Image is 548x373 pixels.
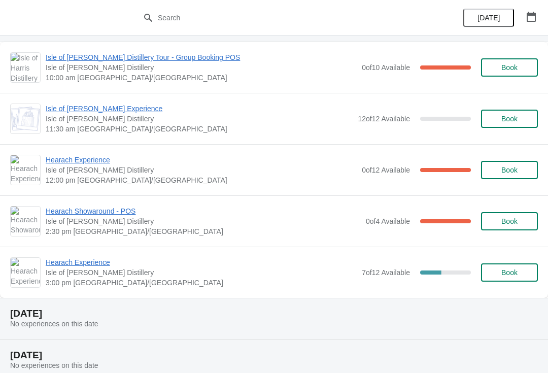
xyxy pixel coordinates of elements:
h2: [DATE] [10,350,538,360]
span: Isle of [PERSON_NAME] Distillery [46,114,353,124]
button: Book [481,263,538,282]
span: Book [501,166,518,174]
span: 3:00 pm [GEOGRAPHIC_DATA]/[GEOGRAPHIC_DATA] [46,278,357,288]
button: Book [481,58,538,77]
span: Isle of [PERSON_NAME] Distillery Tour - Group Booking POS [46,52,357,62]
span: Isle of [PERSON_NAME] Distillery [46,267,357,278]
span: Isle of [PERSON_NAME] Distillery [46,62,357,73]
input: Search [157,9,411,27]
span: 2:30 pm [GEOGRAPHIC_DATA]/[GEOGRAPHIC_DATA] [46,226,361,236]
span: No experiences on this date [10,361,98,369]
span: 0 of 4 Available [366,217,410,225]
span: 7 of 12 Available [362,268,410,277]
span: 12 of 12 Available [358,115,410,123]
img: Hearach Showaround - POS | Isle of Harris Distillery | 2:30 pm Europe/London [11,207,40,236]
span: 11:30 am [GEOGRAPHIC_DATA]/[GEOGRAPHIC_DATA] [46,124,353,134]
span: 10:00 am [GEOGRAPHIC_DATA]/[GEOGRAPHIC_DATA] [46,73,357,83]
span: Isle of [PERSON_NAME] Distillery [46,165,357,175]
span: Hearach Experience [46,257,357,267]
span: [DATE] [477,14,500,22]
span: 0 of 12 Available [362,166,410,174]
span: 12:00 pm [GEOGRAPHIC_DATA]/[GEOGRAPHIC_DATA] [46,175,357,185]
img: Isle of Harris Gin Experience | Isle of Harris Distillery | 11:30 am Europe/London [11,107,40,131]
img: Isle of Harris Distillery Tour - Group Booking POS | Isle of Harris Distillery | 10:00 am Europe/... [11,53,40,82]
span: Isle of [PERSON_NAME] Experience [46,104,353,114]
span: Hearach Experience [46,155,357,165]
span: Book [501,268,518,277]
span: No experiences on this date [10,320,98,328]
span: Hearach Showaround - POS [46,206,361,216]
span: Book [501,63,518,72]
button: Book [481,212,538,230]
button: [DATE] [463,9,514,27]
button: Book [481,161,538,179]
img: Hearach Experience | Isle of Harris Distillery | 12:00 pm Europe/London [11,155,40,185]
button: Book [481,110,538,128]
span: Isle of [PERSON_NAME] Distillery [46,216,361,226]
span: Book [501,217,518,225]
img: Hearach Experience | Isle of Harris Distillery | 3:00 pm Europe/London [11,258,40,287]
span: Book [501,115,518,123]
span: 0 of 10 Available [362,63,410,72]
h2: [DATE] [10,309,538,319]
